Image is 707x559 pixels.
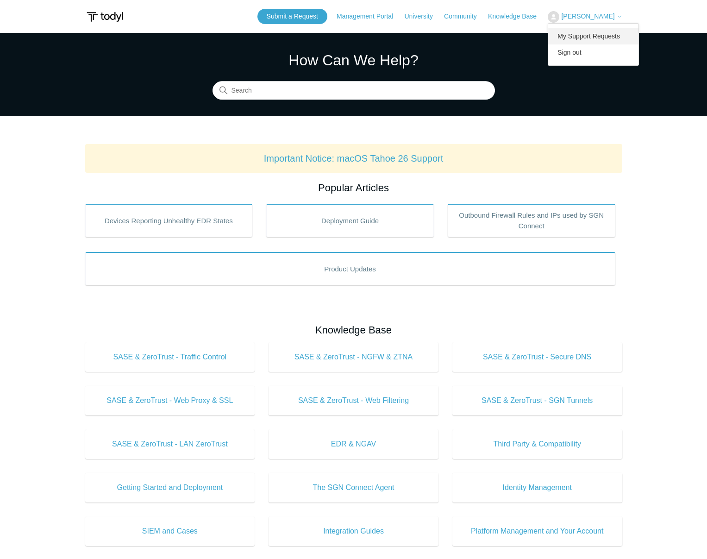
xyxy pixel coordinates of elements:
[452,516,622,546] a: Platform Management and Your Account
[266,204,434,237] a: Deployment Guide
[452,473,622,502] a: Identity Management
[85,473,255,502] a: Getting Started and Deployment
[337,12,402,21] a: Management Portal
[444,12,486,21] a: Community
[282,395,425,406] span: SASE & ZeroTrust - Web Filtering
[85,342,255,372] a: SASE & ZeroTrust - Traffic Control
[85,180,622,195] h2: Popular Articles
[85,204,253,237] a: Devices Reporting Unhealthy EDR States
[85,516,255,546] a: SIEM and Cases
[213,82,495,100] input: Search
[85,322,622,338] h2: Knowledge Base
[466,352,608,363] span: SASE & ZeroTrust - Secure DNS
[257,9,327,24] a: Submit a Request
[85,252,615,285] a: Product Updates
[548,11,622,23] button: [PERSON_NAME]
[282,439,425,450] span: EDR & NGAV
[452,386,622,415] a: SASE & ZeroTrust - SGN Tunnels
[548,28,638,44] a: My Support Requests
[466,526,608,537] span: Platform Management and Your Account
[264,153,444,163] a: Important Notice: macOS Tahoe 26 Support
[99,482,241,493] span: Getting Started and Deployment
[452,429,622,459] a: Third Party & Compatibility
[213,49,495,71] h1: How Can We Help?
[269,516,438,546] a: Integration Guides
[269,429,438,459] a: EDR & NGAV
[466,439,608,450] span: Third Party & Compatibility
[488,12,546,21] a: Knowledge Base
[548,44,638,61] a: Sign out
[85,386,255,415] a: SASE & ZeroTrust - Web Proxy & SSL
[404,12,442,21] a: University
[85,8,125,25] img: Todyl Support Center Help Center home page
[466,395,608,406] span: SASE & ZeroTrust - SGN Tunnels
[99,352,241,363] span: SASE & ZeroTrust - Traffic Control
[99,439,241,450] span: SASE & ZeroTrust - LAN ZeroTrust
[269,342,438,372] a: SASE & ZeroTrust - NGFW & ZTNA
[269,386,438,415] a: SASE & ZeroTrust - Web Filtering
[282,482,425,493] span: The SGN Connect Agent
[466,482,608,493] span: Identity Management
[269,473,438,502] a: The SGN Connect Agent
[99,395,241,406] span: SASE & ZeroTrust - Web Proxy & SSL
[561,13,614,20] span: [PERSON_NAME]
[85,429,255,459] a: SASE & ZeroTrust - LAN ZeroTrust
[282,352,425,363] span: SASE & ZeroTrust - NGFW & ZTNA
[282,526,425,537] span: Integration Guides
[452,342,622,372] a: SASE & ZeroTrust - Secure DNS
[99,526,241,537] span: SIEM and Cases
[448,204,615,237] a: Outbound Firewall Rules and IPs used by SGN Connect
